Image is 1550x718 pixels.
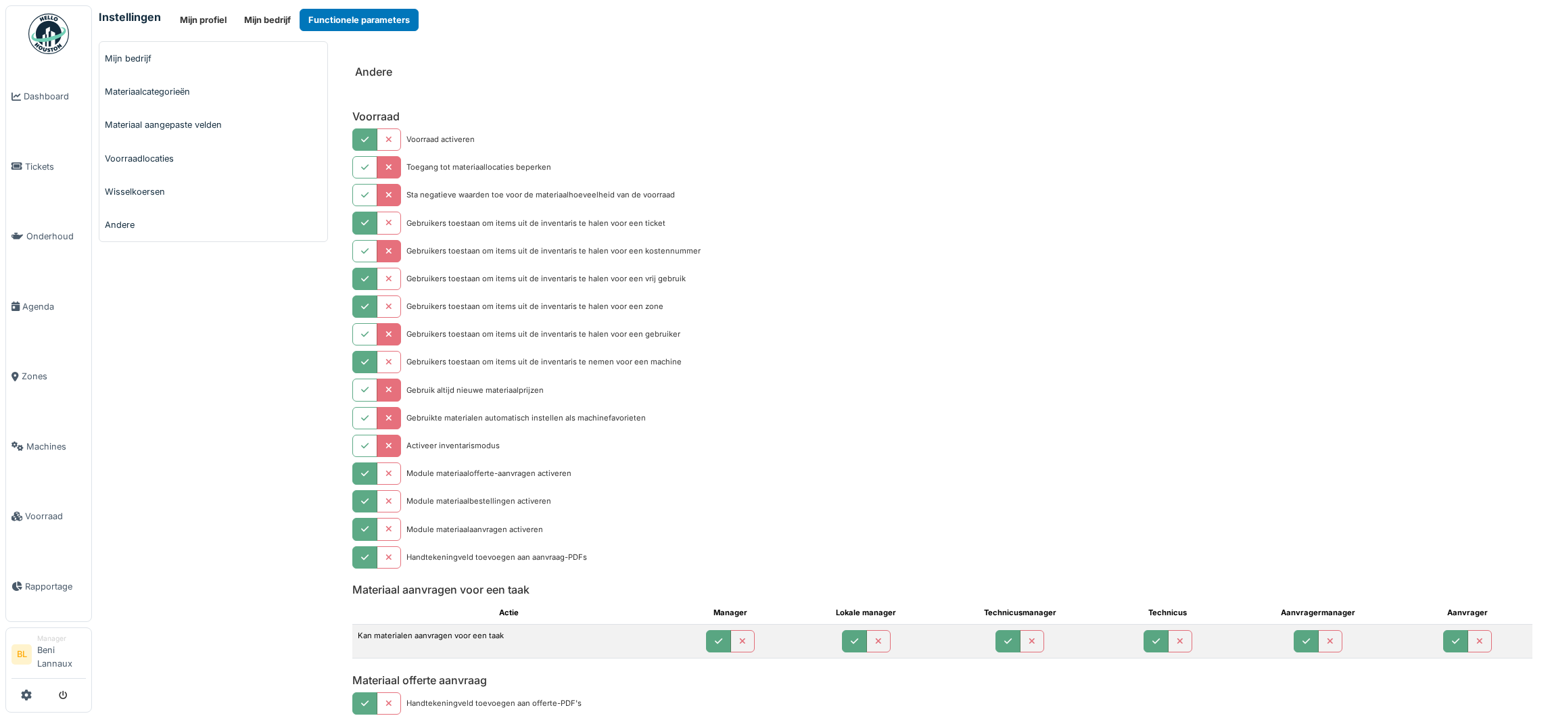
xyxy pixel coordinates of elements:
[235,9,300,31] button: Mijn bedrijf
[99,75,327,108] a: Materiaalcategorieën
[22,370,86,383] span: Zones
[24,90,86,103] span: Dashboard
[6,201,91,272] a: Onderhoud
[6,552,91,622] a: Rapportage
[25,160,86,173] span: Tickets
[352,602,665,624] th: Actie
[300,9,419,31] button: Functionele parameters
[6,341,91,412] a: Zones
[99,108,327,141] a: Materiaal aangepaste velden
[795,602,937,624] th: Lokale manager
[6,62,91,132] a: Dashboard
[352,674,1532,687] h6: Materiaal offerte aanvraag
[25,580,86,593] span: Rapportage
[99,11,161,24] h6: Instellingen
[99,142,327,175] a: Voorraadlocaties
[406,162,551,173] div: Toegang tot materiaallocaties beperken
[406,468,571,479] div: Module materiaalofferte-aanvragen activeren
[1403,602,1532,624] th: Aanvrager
[6,272,91,342] a: Agenda
[25,510,86,523] span: Voorraad
[406,329,680,340] div: Gebruikers toestaan om items uit de inventaris te halen voor een gebruiker
[665,602,795,624] th: Manager
[406,356,682,368] div: Gebruikers toestaan om items uit de inventaris te nemen voor een machine
[99,208,327,241] a: Andere
[352,110,1532,123] h6: Voorraad
[6,132,91,202] a: Tickets
[406,301,663,312] div: Gebruikers toestaan om items uit de inventaris te halen voor een zone
[406,385,544,396] div: Gebruik altijd nieuwe materiaalprijzen
[22,300,86,313] span: Agenda
[406,189,675,201] div: Sta negatieve waarden toe voor de materiaalhoeveelheid van de voorraad
[406,698,582,709] div: Handtekeningveld toevoegen aan offerte-PDF's
[6,412,91,482] a: Machines
[406,496,551,507] div: Module materiaalbestellingen activeren
[352,625,665,659] td: Kan materialen aanvragen voor een taak
[6,481,91,552] a: Voorraad
[28,14,69,54] img: Badge_color-CXgf-gQk.svg
[99,42,327,75] a: Mijn bedrijf
[1103,602,1233,624] th: Technicus
[406,245,701,257] div: Gebruikers toestaan om items uit de inventaris te halen voor een kostennummer
[406,552,587,563] div: Handtekeningveld toevoegen aan aanvraag-PDFs
[11,644,32,665] li: BL
[1233,602,1403,624] th: Aanvragermanager
[352,583,1532,596] h6: Materiaal aanvragen voor een taak
[99,175,327,208] a: Wisselkoersen
[26,440,86,453] span: Machines
[26,230,86,243] span: Onderhoud
[406,524,543,535] div: Module materiaalaanvragen activeren
[37,633,86,675] li: Beni Lannaux
[937,602,1104,624] th: Technicusmanager
[406,218,665,229] div: Gebruikers toestaan om items uit de inventaris te halen voor een ticket
[11,633,86,679] a: BL ManagerBeni Lannaux
[406,412,646,424] div: Gebruikte materialen automatisch instellen als machinefavorieten
[406,134,475,145] div: Voorraad activeren
[355,66,392,78] h6: Andere
[406,273,686,285] div: Gebruikers toestaan om items uit de inventaris te halen voor een vrij gebruik
[171,9,235,31] button: Mijn profiel
[37,633,86,644] div: Manager
[406,440,500,452] div: Activeer inventarismodus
